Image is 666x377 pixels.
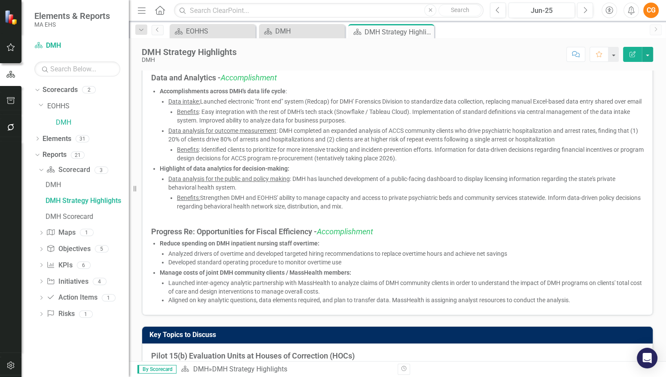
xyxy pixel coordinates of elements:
div: 3 [94,166,108,174]
div: 4 [93,278,106,285]
a: DMH [193,365,208,373]
div: 5 [95,245,109,253]
div: DMH [275,26,343,37]
div: 21 [71,151,85,159]
a: DMH Scorecard [43,210,129,224]
div: 1 [80,229,94,236]
a: Objectives [46,244,90,254]
a: Scorecard [46,165,90,175]
strong: Manage costs of joint DMH community clients / MassHealth members: [160,269,351,276]
a: DMH [261,26,343,37]
div: DMH Strategy Highlights [142,47,237,57]
h3: Key Topics to Discuss [149,331,648,339]
em: Accomplishment [221,73,277,82]
a: Elements [43,134,71,144]
div: 6 [77,261,91,269]
a: DMH [43,178,129,192]
div: DMH [142,57,237,63]
div: Open Intercom Messenger [637,348,657,368]
li: Analyzed drivers of overtime and developed targeted hiring recommendations to replace overtime ho... [168,249,644,258]
input: Search ClearPoint... [174,3,484,18]
a: DMH [56,118,129,128]
div: DMH [46,181,129,189]
span: Search [451,6,469,13]
img: ClearPoint Strategy [4,9,19,25]
a: EOHHS [172,26,253,37]
a: Maps [46,228,75,238]
li: Strengthen DMH and EOHHS' ability to manage capacity and access to private psychiatric beds and c... [177,193,644,211]
li: : Easy integration with the rest of DMH's tech stack (Snowflake / Tableau Cloud). Implementation ... [177,107,644,125]
span: Benefits [177,146,199,153]
div: EOHHS [186,26,253,37]
span: Data analysis for the public and policy making [168,175,290,182]
a: DMH Strategy Highlights [43,194,129,208]
div: 1 [102,294,116,301]
em: Accomplishment [317,227,373,236]
span: Data intake: [168,98,200,105]
strong: Highlight of data analytics for decision-making: [160,165,289,172]
li: Launched inter-agency analytic partnership with MassHealth to analyze claims of DMH community cli... [168,279,644,296]
a: Scorecards [43,85,78,95]
li: : DMH has launched development of a public-facing dashboard to display licensing information rega... [168,175,644,211]
strong: Pilot 15(b) Evaluation Units at Houses of Correction (HOCs) [151,351,355,360]
span: Elements & Reports [34,11,110,21]
a: Risks [46,309,74,319]
div: Jun-25 [511,6,572,16]
button: Search [438,4,481,16]
li: Launched electronic "front end" system (Redcap) for DMH' Forensics Division to standardize data c... [168,97,644,125]
div: » [181,365,391,374]
li: Aligned on key analytic questions, data elements required, and plan to transfer data. MassHealth ... [168,296,644,304]
li: : Identified clients to prioritize for more intensive tracking and incident-prevention efforts. I... [177,145,644,162]
span: Data analysis for outcome measurement [168,127,277,134]
strong: Progress Re: Opportunities for Fiscal Efficiency - [151,227,317,236]
div: 31 [76,135,89,142]
div: DMH Strategy Highlights [46,197,129,205]
a: Action Items [46,293,97,303]
small: MA EHS [34,21,110,28]
li: Developed standard operating procedure to monitor overtime use [168,258,644,267]
strong: Reduce spending on DMH inpatient nursing staff overtime: [160,240,319,247]
a: DMH [34,41,120,51]
span: By Scorecard [137,365,176,374]
input: Search Below... [34,61,120,77]
span: Benefits [177,108,199,115]
span: Benefits: [177,194,200,201]
li: : DMH completed an expanded analysis of ACCS community clients who drive psychiatric hospitalizat... [168,126,644,162]
div: 1 [79,310,93,318]
a: EOHHS [47,101,129,111]
a: Reports [43,150,67,160]
strong: Data and Analytics - [151,73,221,82]
strong: Accomplishments across DMH's data life cycle [160,88,286,95]
button: Jun-25 [508,3,575,18]
li: : [160,87,644,162]
div: DMH Strategy Highlights [365,27,432,37]
button: CG [643,3,659,18]
div: DMH Scorecard [46,213,129,221]
div: DMH Strategy Highlights [212,365,287,373]
a: KPIs [46,261,72,270]
a: Initiatives [46,277,88,287]
div: 2 [82,86,96,94]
